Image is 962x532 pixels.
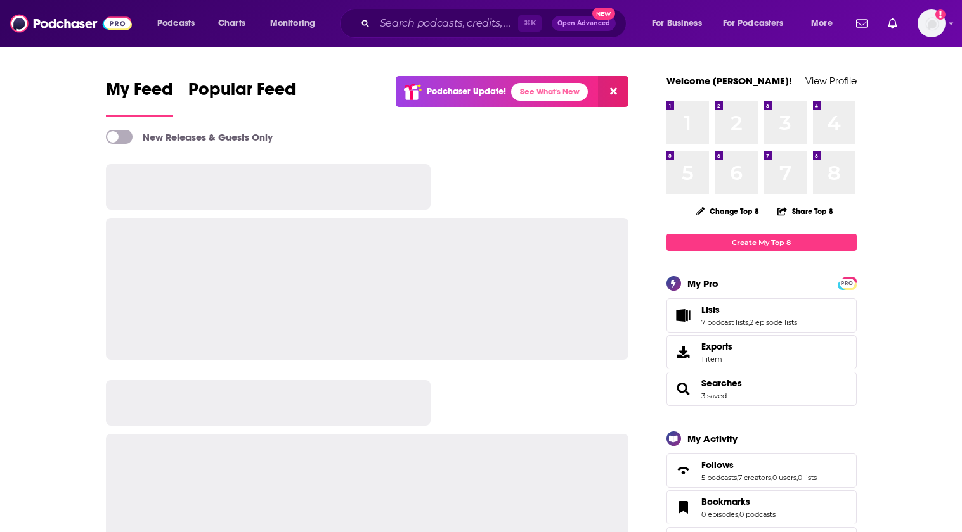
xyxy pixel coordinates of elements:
span: , [796,473,798,482]
img: Podchaser - Follow, Share and Rate Podcasts [10,11,132,35]
span: Bookmarks [666,490,857,524]
span: Exports [671,343,696,361]
span: Lists [701,304,720,315]
button: open menu [802,13,848,34]
span: Charts [218,15,245,32]
span: Popular Feed [188,79,296,108]
span: Bookmarks [701,496,750,507]
button: open menu [643,13,718,34]
a: 2 episode lists [750,318,797,327]
span: 1 item [701,355,732,364]
span: Logged in as WorldWide452 [918,9,946,37]
span: More [811,15,833,32]
a: 3 saved [701,391,727,400]
span: Exports [701,341,732,352]
a: Lists [671,307,696,324]
a: Searches [701,377,742,389]
a: Exports [666,335,857,369]
button: open menu [148,13,211,34]
span: Podcasts [157,15,195,32]
span: For Podcasters [723,15,784,32]
p: Podchaser Update! [427,86,506,97]
a: Popular Feed [188,79,296,117]
a: 0 users [772,473,796,482]
button: open menu [261,13,332,34]
a: Follows [701,459,817,471]
a: Searches [671,380,696,398]
span: Searches [666,372,857,406]
a: Create My Top 8 [666,234,857,251]
a: New Releases & Guests Only [106,130,273,144]
a: 5 podcasts [701,473,737,482]
a: PRO [840,278,855,288]
a: 7 creators [738,473,771,482]
span: Open Advanced [557,20,610,27]
span: Follows [701,459,734,471]
button: open menu [715,13,802,34]
a: View Profile [805,75,857,87]
button: Share Top 8 [777,199,834,224]
span: For Business [652,15,702,32]
span: My Feed [106,79,173,108]
span: Follows [666,453,857,488]
span: PRO [840,279,855,288]
img: User Profile [918,9,946,37]
a: 7 podcast lists [701,318,748,327]
a: 0 lists [798,473,817,482]
div: My Activity [687,433,738,445]
div: Search podcasts, credits, & more... [352,9,639,38]
span: , [737,473,738,482]
div: My Pro [687,277,718,289]
svg: Add a profile image [935,9,946,20]
button: Open AdvancedNew [552,16,616,31]
span: ⌘ K [518,15,542,32]
a: My Feed [106,79,173,117]
a: 0 podcasts [739,510,776,519]
span: , [771,473,772,482]
span: Monitoring [270,15,315,32]
a: Charts [210,13,253,34]
button: Show profile menu [918,9,946,37]
a: Bookmarks [671,498,696,516]
input: Search podcasts, credits, & more... [375,13,518,34]
a: 0 episodes [701,510,738,519]
a: Lists [701,304,797,315]
span: , [748,318,750,327]
a: Follows [671,462,696,479]
span: , [738,510,739,519]
a: Welcome [PERSON_NAME]! [666,75,792,87]
a: Bookmarks [701,496,776,507]
span: Lists [666,298,857,332]
a: Show notifications dropdown [883,13,902,34]
a: See What's New [511,83,588,101]
span: New [592,8,615,20]
button: Change Top 8 [689,203,767,219]
a: Show notifications dropdown [851,13,873,34]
